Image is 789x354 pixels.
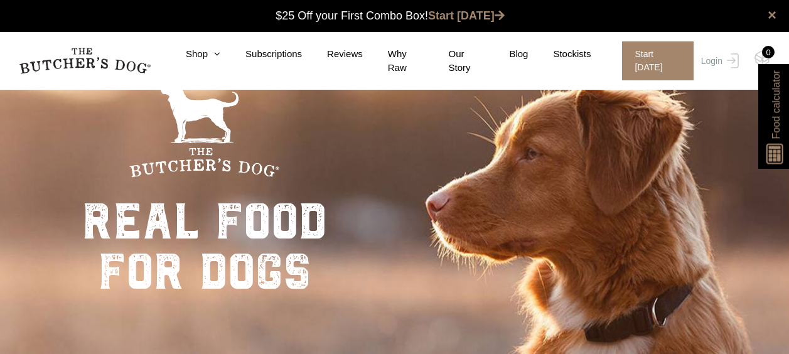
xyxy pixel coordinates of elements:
[768,8,776,23] a: close
[424,47,485,75] a: Our Story
[762,46,775,58] div: 0
[363,47,424,75] a: Why Raw
[698,41,739,80] a: Login
[609,41,697,80] a: Start [DATE]
[302,47,363,62] a: Reviews
[484,47,528,62] a: Blog
[82,196,327,297] div: real food for dogs
[768,70,783,139] span: Food calculator
[528,47,591,62] a: Stockists
[161,47,220,62] a: Shop
[428,9,505,22] a: Start [DATE]
[220,47,302,62] a: Subscriptions
[754,50,770,67] img: TBD_Cart-Empty.png
[622,41,693,80] span: Start [DATE]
